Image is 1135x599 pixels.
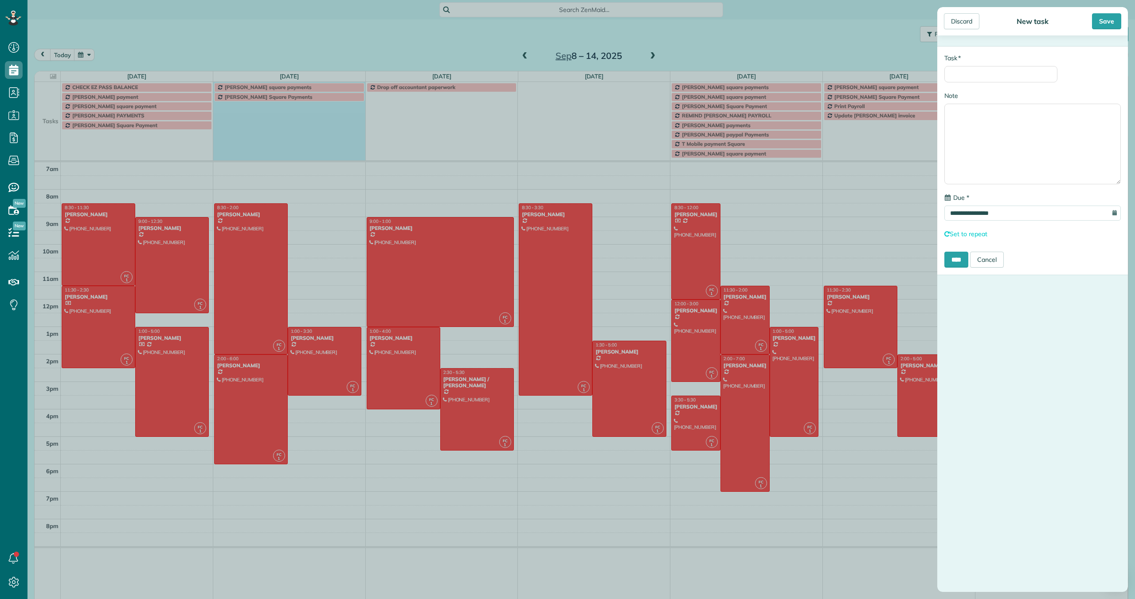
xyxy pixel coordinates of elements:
[970,252,1004,268] a: Cancel
[944,193,969,202] label: Due
[1014,17,1051,26] div: New task
[13,222,26,230] span: New
[944,13,979,29] div: Discard
[944,230,987,238] a: Set to repeat
[13,199,26,208] span: New
[944,91,958,100] label: Note
[944,54,961,62] label: Task
[1092,13,1121,29] div: Save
